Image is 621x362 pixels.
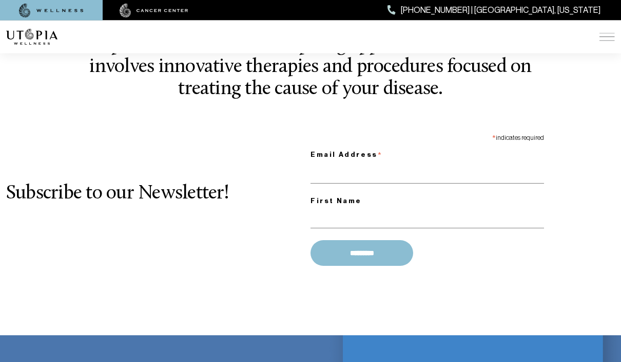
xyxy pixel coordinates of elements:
label: Email Address [310,144,544,163]
img: wellness [19,4,84,18]
a: [PHONE_NUMBER] | [GEOGRAPHIC_DATA], [US_STATE] [387,4,600,17]
label: First Name [310,195,544,208]
h2: Subscribe to our Newsletter! [6,184,310,205]
img: cancer center [120,4,188,18]
img: logo [6,29,57,45]
div: indicates required [310,130,544,144]
span: [PHONE_NUMBER] | [GEOGRAPHIC_DATA], [US_STATE] [401,4,600,17]
h3: Utopia Wellness takes a six-prong approach to disease that involves innovative therapies and proc... [58,35,563,101]
img: icon-hamburger [599,33,615,41]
